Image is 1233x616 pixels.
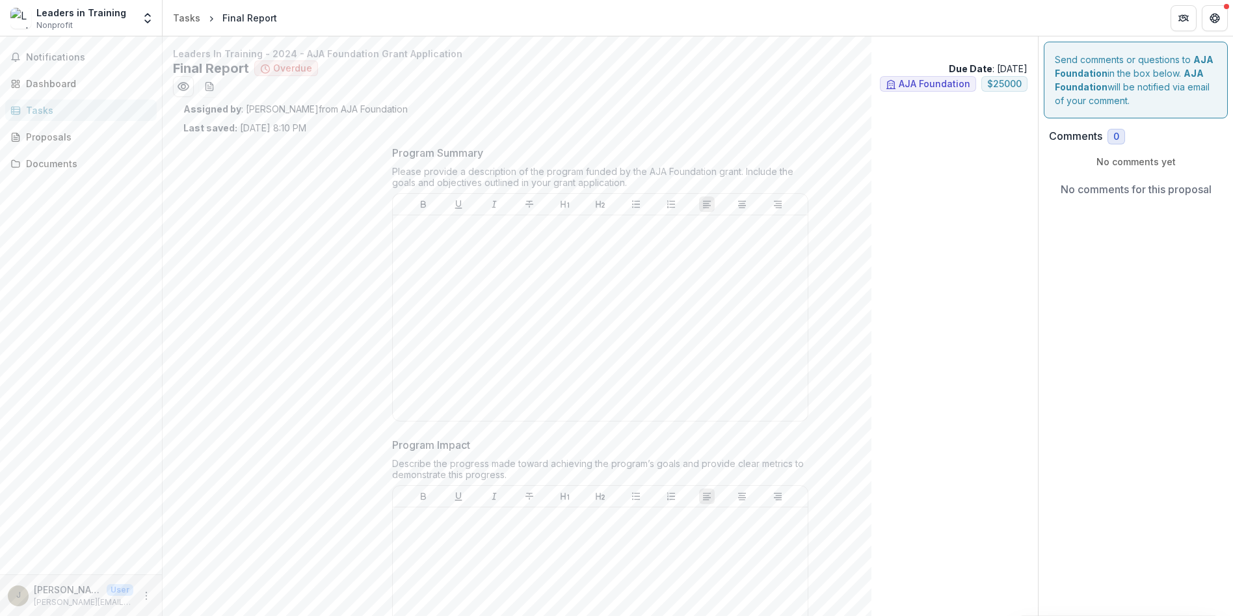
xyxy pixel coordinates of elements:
[1049,155,1223,168] p: No comments yet
[183,102,1017,116] p: : [PERSON_NAME] from AJA Foundation
[770,489,786,504] button: Align Right
[392,458,808,485] div: Describe the progress made toward achieving the program’s goals and provide clear metrics to demo...
[592,196,608,212] button: Heading 2
[557,489,573,504] button: Heading 1
[183,103,241,114] strong: Assigned by
[699,489,715,504] button: Align Left
[5,153,157,174] a: Documents
[522,489,537,504] button: Strike
[168,8,205,27] a: Tasks
[173,47,1027,60] p: Leaders In Training - 2024 - AJA Foundation Grant Application
[273,63,312,74] span: Overdue
[628,196,644,212] button: Bullet List
[34,596,133,608] p: [PERSON_NAME][EMAIL_ADDRESS][DOMAIN_NAME]
[451,489,466,504] button: Underline
[5,73,157,94] a: Dashboard
[5,100,157,121] a: Tasks
[1202,5,1228,31] button: Get Help
[392,437,470,453] p: Program Impact
[486,489,502,504] button: Italicize
[173,60,249,76] h2: Final Report
[699,196,715,212] button: Align Left
[987,79,1022,90] span: $ 25000
[173,76,194,97] button: Preview 1109ca50-84a6-4300-915a-aacaa99199b8.pdf
[1044,42,1228,118] div: Send comments or questions to in the box below. will be notified via email of your comment.
[949,63,992,74] strong: Due Date
[26,130,146,144] div: Proposals
[10,8,31,29] img: Leaders in Training
[26,103,146,117] div: Tasks
[173,11,200,25] div: Tasks
[392,166,808,193] div: Please provide a description of the program funded by the AJA Foundation grant. Include the goals...
[26,77,146,90] div: Dashboard
[16,591,21,600] div: janise@grantmesuccess.com
[139,588,154,604] button: More
[522,196,537,212] button: Strike
[770,196,786,212] button: Align Right
[5,126,157,148] a: Proposals
[899,79,970,90] span: AJA Foundation
[1049,130,1102,142] h2: Comments
[34,583,101,596] p: [PERSON_NAME][EMAIL_ADDRESS][DOMAIN_NAME]
[663,489,679,504] button: Ordered List
[36,20,73,31] span: Nonprofit
[5,47,157,68] button: Notifications
[392,145,483,161] p: Program Summary
[949,62,1027,75] p: : [DATE]
[1171,5,1197,31] button: Partners
[663,196,679,212] button: Ordered List
[26,157,146,170] div: Documents
[222,11,277,25] div: Final Report
[183,122,237,133] strong: Last saved:
[139,5,157,31] button: Open entity switcher
[416,489,431,504] button: Bold
[168,8,282,27] nav: breadcrumb
[416,196,431,212] button: Bold
[451,196,466,212] button: Underline
[107,584,133,596] p: User
[734,196,750,212] button: Align Center
[592,489,608,504] button: Heading 2
[183,121,306,135] p: [DATE] 8:10 PM
[1061,181,1212,197] p: No comments for this proposal
[486,196,502,212] button: Italicize
[26,52,152,63] span: Notifications
[1113,131,1119,142] span: 0
[628,489,644,504] button: Bullet List
[199,76,220,97] button: download-word-button
[734,489,750,504] button: Align Center
[557,196,573,212] button: Heading 1
[36,6,126,20] div: Leaders in Training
